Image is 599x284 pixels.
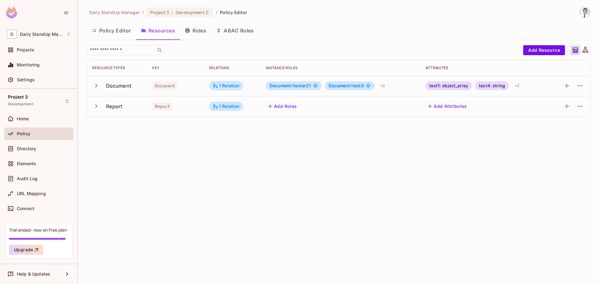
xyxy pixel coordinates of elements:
[475,81,509,90] div: test4: string
[426,81,472,90] div: test1: object_array
[266,101,299,111] button: Add Roles
[6,7,17,18] img: SReyMgAAAABJRU5ErkJggg==
[8,102,33,107] span: Development
[8,94,28,99] span: Project 3
[512,81,522,91] div: + 2
[152,102,173,110] span: Report
[426,65,545,70] div: Attributes
[89,9,140,15] span: the active workspace
[136,23,180,38] button: Resources
[426,101,470,111] button: Add Attributes
[213,103,240,109] div: 1 Relation
[17,161,36,166] span: Elements
[9,245,43,255] button: Upgrade
[17,62,40,67] span: Monitoring
[211,23,259,38] button: ABAC Rules
[17,272,50,277] span: Help & Updates
[171,10,173,15] span: :
[580,7,590,17] img: Goran Jovanovic
[152,65,199,70] div: Key
[17,77,35,82] span: Settings
[209,65,256,70] div: Relations
[150,9,169,15] span: Project 3
[142,9,144,15] li: /
[9,227,67,233] div: Trial ended- now on Free plan
[329,83,364,88] span: test3
[17,116,29,121] span: Home
[106,82,132,89] div: Document
[180,23,211,38] button: Roles
[17,131,30,136] span: Policy
[291,83,294,88] span: #
[220,9,247,15] span: Policy Editor
[17,146,36,151] span: Directory
[350,83,353,88] span: #
[17,176,37,181] span: Audit Log
[17,191,46,196] span: URL Mapping
[152,82,178,90] span: Document
[92,65,142,70] div: Resource Types
[523,45,565,55] button: Add Resource
[329,83,353,88] span: Document
[7,30,17,39] span: D
[106,103,123,110] div: Report
[270,83,311,88] span: tester21
[377,81,387,91] div: + 2
[270,83,294,88] span: Document
[266,65,416,70] div: Instance roles
[20,32,63,37] span: Workspace: Daily StandUp Manager
[213,83,240,89] div: 1 Relation
[17,206,34,211] span: Connect
[216,9,217,15] li: /
[17,47,34,52] span: Projects
[176,9,204,15] span: Development
[87,23,136,38] button: Policy Editor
